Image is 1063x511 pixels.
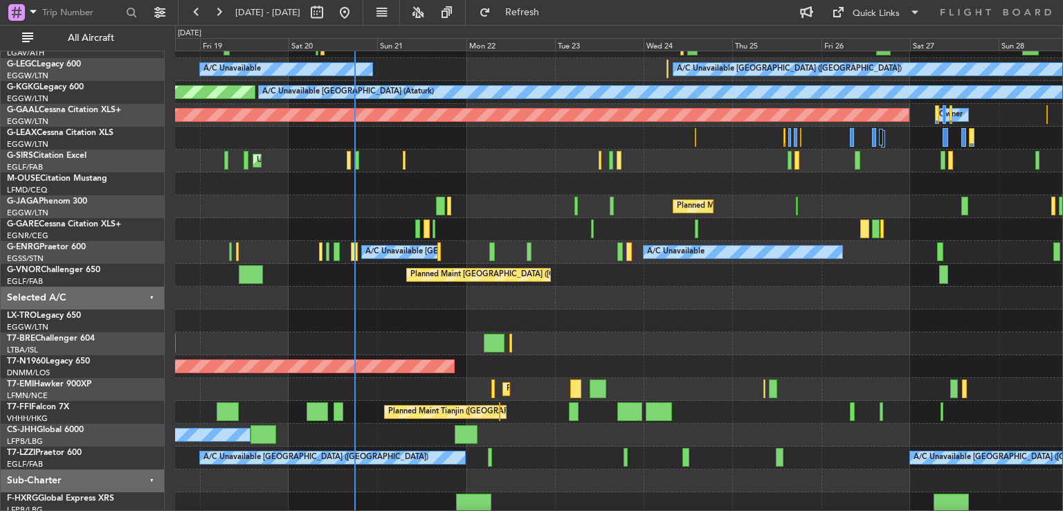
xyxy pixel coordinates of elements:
a: LFMN/NCE [7,391,48,401]
a: G-GAALCessna Citation XLS+ [7,106,121,114]
a: EGGW/LTN [7,93,48,104]
span: [DATE] - [DATE] [235,6,300,19]
a: EGGW/LTN [7,322,48,332]
button: All Aircraft [15,27,150,49]
span: T7-FFI [7,403,31,411]
a: EGGW/LTN [7,208,48,218]
a: G-VNORChallenger 650 [7,266,100,274]
a: VHHH/HKG [7,413,48,424]
span: T7-N1960 [7,357,46,366]
a: LGAV/ATH [7,48,44,58]
div: Fri 26 [821,38,910,51]
span: G-LEGC [7,60,37,69]
span: Refresh [493,8,552,17]
span: T7-LZZI [7,449,35,457]
a: DNMM/LOS [7,368,50,378]
div: Wed 24 [644,38,732,51]
a: T7-EMIHawker 900XP [7,380,91,388]
a: LX-TROLegacy 650 [7,312,81,320]
div: A/C Unavailable [GEOGRAPHIC_DATA] ([GEOGRAPHIC_DATA]) [203,447,428,468]
div: Sun 21 [377,38,466,51]
div: A/C Unavailable [647,242,705,262]
div: Planned Maint [GEOGRAPHIC_DATA] ([GEOGRAPHIC_DATA]) [677,196,895,217]
span: G-JAGA [7,197,39,206]
span: G-LEAX [7,129,37,137]
div: Planned Maint Tianjin ([GEOGRAPHIC_DATA]) [388,402,549,422]
a: LTBA/ISL [7,345,38,355]
div: Sat 20 [289,38,377,51]
div: Mon 22 [466,38,555,51]
a: T7-FFIFalcon 7X [7,403,69,411]
a: EGLF/FAB [7,162,43,172]
span: T7-BRE [7,334,35,343]
a: CS-JHHGlobal 6000 [7,426,84,434]
a: G-LEAXCessna Citation XLS [7,129,113,137]
span: G-KGKG [7,83,39,91]
div: Quick Links [853,7,900,21]
span: G-GAAL [7,106,39,114]
div: [DATE] [178,28,201,39]
div: Planned Maint [GEOGRAPHIC_DATA] ([GEOGRAPHIC_DATA]) [410,265,628,285]
div: A/C Unavailable [203,59,261,80]
a: G-JAGAPhenom 300 [7,197,87,206]
div: Fri 19 [200,38,289,51]
a: EGLF/FAB [7,276,43,287]
div: Tue 23 [555,38,644,51]
a: T7-BREChallenger 604 [7,334,95,343]
div: Owner [939,105,963,125]
div: Thu 25 [732,38,821,51]
span: LX-TRO [7,312,37,320]
a: LFPB/LBG [7,436,43,447]
span: G-ENRG [7,243,39,251]
span: F-HXRG [7,494,38,503]
div: Sat 27 [910,38,999,51]
a: G-SIRSCitation Excel [7,152,87,160]
span: T7-EMI [7,380,34,388]
button: Quick Links [825,1,927,24]
span: G-SIRS [7,152,33,160]
a: T7-N1960Legacy 650 [7,357,90,366]
a: EGLF/FAB [7,459,43,469]
div: Unplanned Maint [GEOGRAPHIC_DATA] ([GEOGRAPHIC_DATA]) [257,150,484,171]
a: T7-LZZIPraetor 600 [7,449,82,457]
button: Refresh [473,1,556,24]
span: M-OUSE [7,174,40,183]
a: EGGW/LTN [7,116,48,127]
div: Planned Maint [GEOGRAPHIC_DATA] [507,379,639,400]
span: G-GARE [7,220,39,228]
div: A/C Unavailable [GEOGRAPHIC_DATA] ([GEOGRAPHIC_DATA]) [677,59,902,80]
span: G-VNOR [7,266,41,274]
a: EGSS/STN [7,253,44,264]
a: M-OUSECitation Mustang [7,174,107,183]
a: G-GARECessna Citation XLS+ [7,220,121,228]
a: G-LEGCLegacy 600 [7,60,81,69]
a: F-HXRGGlobal Express XRS [7,494,114,503]
div: A/C Unavailable [GEOGRAPHIC_DATA] (Ataturk) [262,82,434,102]
a: G-KGKGLegacy 600 [7,83,84,91]
div: A/C Unavailable [GEOGRAPHIC_DATA] (Stansted) [365,242,541,262]
a: LFMD/CEQ [7,185,47,195]
a: EGGW/LTN [7,139,48,150]
input: Trip Number [42,2,122,23]
a: G-ENRGPraetor 600 [7,243,86,251]
span: CS-JHH [7,426,37,434]
a: EGGW/LTN [7,71,48,81]
span: All Aircraft [36,33,146,43]
a: EGNR/CEG [7,231,48,241]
